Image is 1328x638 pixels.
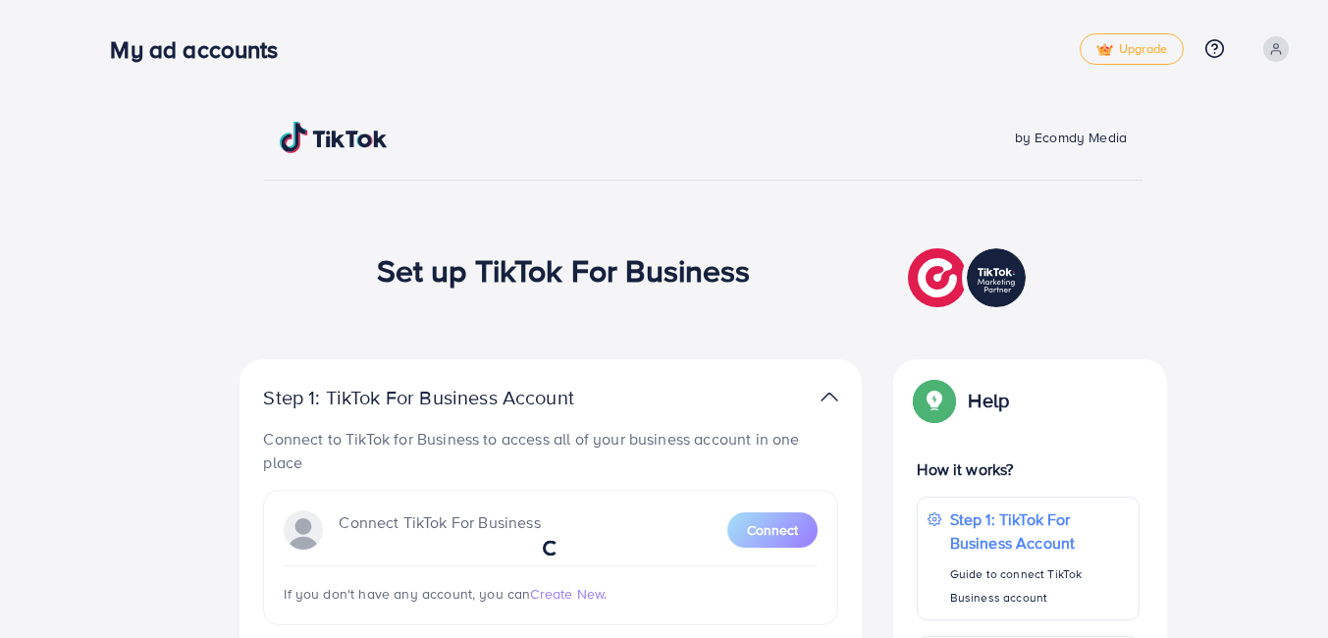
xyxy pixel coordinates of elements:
span: by Ecomdy Media [1015,128,1127,147]
p: How it works? [917,457,1139,481]
img: TikTok partner [821,383,838,411]
h1: Set up TikTok For Business [377,251,751,289]
img: TikTok [280,122,388,153]
a: tickUpgrade [1080,33,1184,65]
h3: My ad accounts [110,35,293,64]
p: Step 1: TikTok For Business Account [950,507,1129,555]
img: TikTok partner [908,243,1031,312]
span: Upgrade [1096,42,1167,57]
p: Help [968,389,1009,412]
p: Step 1: TikTok For Business Account [263,386,636,409]
p: Guide to connect TikTok Business account [950,562,1129,610]
img: Popup guide [917,383,952,418]
img: tick [1096,43,1113,57]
